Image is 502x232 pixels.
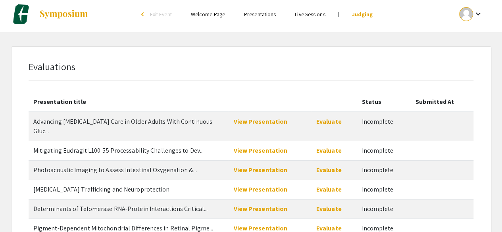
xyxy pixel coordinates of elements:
a: Evaluate [316,166,342,174]
span: Organelle Trafficking and Neuroprotection [33,185,170,194]
td: Incomplete [357,112,411,141]
span: Mitigating Eudragit L100-55 Processability Challenges to Develop a pH-responsive matrix using Dir... [33,146,204,155]
button: Expand account dropdown [451,5,491,23]
a: Presentations [244,11,276,18]
th: Presentation title [29,92,229,112]
a: Evaluate [316,146,342,155]
img: Charlotte Biomedical Sciences Symposium 2025 [11,4,31,24]
a: View Presentation [233,185,287,194]
span: Determinants of Telomerase RNA-Protein Interactions Critical for Telomere Maintenance in Trypanos... [33,205,208,213]
th: Status [357,92,411,112]
span: Exit Event [150,11,172,18]
th: Submitted At [411,92,473,112]
span: Evaluations [29,60,75,73]
a: Live Sessions [295,11,325,18]
mat-icon: Expand account dropdown [473,9,483,19]
div: arrow_back_ios [141,12,146,17]
a: Welcome Page [191,11,225,18]
td: Incomplete [357,199,411,219]
a: Evaluate [316,205,342,213]
a: View Presentation [233,117,287,126]
a: Evaluate [316,117,342,126]
li: | [335,11,342,18]
span: Photoacoustic Imaging to Assess Intestinal Oxygenation &amp; Perfusion:&nbsp;A Pilot Pediatric Cl... [33,166,197,174]
a: Evaluate [316,185,342,194]
img: Symposium by ForagerOne [39,10,88,19]
a: Charlotte Biomedical Sciences Symposium 2025 [11,4,88,24]
a: View Presentation [233,146,287,155]
a: Judging [352,11,373,18]
a: View Presentation [233,205,287,213]
td: Incomplete [357,180,411,199]
td: Incomplete [357,141,411,160]
td: Incomplete [357,160,411,180]
a: View Presentation [233,166,287,174]
iframe: Chat [6,196,34,226]
span: Advancing Diabetes Care in Older Adults With Continuous Glucose Monitoring and Automated Insulin ... [33,117,212,135]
